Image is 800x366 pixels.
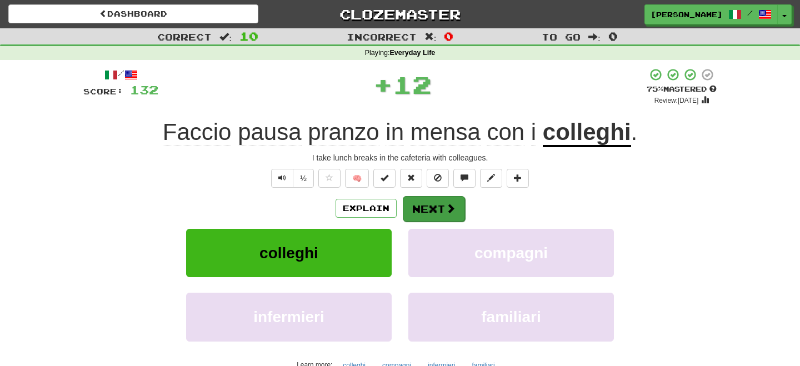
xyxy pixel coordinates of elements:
span: : [219,32,232,42]
button: Explain [336,199,397,218]
span: 10 [239,29,258,43]
div: I take lunch breaks in the cafeteria with colleagues. [83,152,717,163]
a: Clozemaster [275,4,525,24]
button: Edit sentence (alt+d) [480,169,502,188]
span: + [373,68,393,101]
button: Discuss sentence (alt+u) [453,169,476,188]
span: : [588,32,601,42]
small: Review: [DATE] [654,97,699,104]
span: familiari [481,308,541,325]
strong: Everyday Life [389,49,435,57]
span: Faccio [163,119,232,146]
span: [PERSON_NAME] [651,9,723,19]
span: . [631,119,638,145]
button: Favorite sentence (alt+f) [318,169,341,188]
span: in [386,119,404,146]
span: Correct [157,31,212,42]
button: Set this sentence to 100% Mastered (alt+m) [373,169,396,188]
button: infermieri [186,293,392,341]
span: Score: [83,87,123,96]
button: Add to collection (alt+a) [507,169,529,188]
button: Reset to 0% Mastered (alt+r) [400,169,422,188]
u: colleghi [543,119,631,147]
span: 12 [393,71,432,98]
span: pranzo [308,119,379,146]
button: ½ [293,169,314,188]
span: : [424,32,437,42]
span: i [531,119,536,146]
a: [PERSON_NAME] / [644,4,778,24]
span: Incorrect [347,31,417,42]
a: Dashboard [8,4,258,23]
span: 132 [130,83,158,97]
span: pausa [238,119,301,146]
span: con [487,119,524,146]
button: compagni [408,229,614,277]
button: familiari [408,293,614,341]
span: infermieri [253,308,324,325]
span: To go [542,31,581,42]
span: mensa [411,119,481,146]
span: 75 % [647,84,663,93]
button: Ignore sentence (alt+i) [427,169,449,188]
div: / [83,68,158,82]
div: Text-to-speech controls [269,169,314,188]
span: / [747,9,753,17]
span: 0 [608,29,618,43]
button: Play sentence audio (ctl+space) [271,169,293,188]
span: compagni [474,244,548,262]
span: 0 [444,29,453,43]
div: Mastered [647,84,717,94]
button: 🧠 [345,169,369,188]
button: Next [403,196,465,222]
span: colleghi [259,244,318,262]
button: colleghi [186,229,392,277]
